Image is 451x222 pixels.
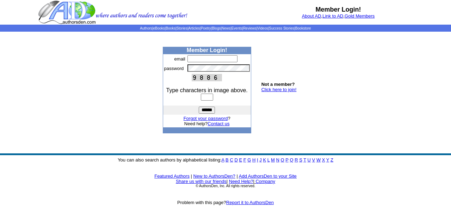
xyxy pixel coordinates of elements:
[222,26,230,30] a: News
[212,26,221,30] a: Blogs
[302,13,321,19] a: About AD
[230,157,233,163] a: C
[257,157,258,163] a: I
[184,116,230,121] font: ?
[227,179,228,184] font: |
[164,66,184,71] font: password
[290,157,293,163] a: Q
[239,157,242,163] a: E
[208,121,229,126] a: Contact us
[269,26,294,30] a: Success Stories
[252,157,255,163] a: H
[322,13,343,19] a: Link to AD
[229,179,253,184] a: Need Help?
[255,179,275,184] a: Company
[302,13,375,19] font: , ,
[303,157,306,163] a: T
[285,157,288,163] a: P
[322,157,325,163] a: X
[236,173,237,179] font: |
[154,173,190,179] a: Featured Authors
[140,26,152,30] a: Authors
[308,157,311,163] a: U
[201,26,211,30] a: Poetry
[243,157,246,163] a: F
[263,157,266,163] a: K
[184,116,228,121] a: Forgot your password
[271,157,275,163] a: M
[226,200,274,205] a: Report it to AuthorsDen
[261,82,295,87] b: Not a member?
[231,26,242,30] a: Events
[174,56,185,62] font: email
[299,157,302,163] a: S
[196,184,255,188] font: © AuthorsDen, Inc. All rights reserved.
[166,87,248,93] font: Type characters in image above.
[257,26,268,30] a: Videos
[193,173,235,179] a: New to AuthorsDen?
[153,26,165,30] a: eBooks
[177,26,187,30] a: Stories
[253,179,275,184] font: |
[345,13,375,19] a: Gold Members
[225,157,229,163] a: B
[166,26,175,30] a: Books
[316,157,321,163] a: W
[276,157,279,163] a: N
[192,74,222,81] img: This Is CAPTCHA Image
[140,26,311,30] span: | | | | | | | | | | | |
[326,157,329,163] a: Y
[189,26,200,30] a: Articles
[330,157,333,163] a: Z
[177,200,274,205] font: Problem with this page?
[267,157,270,163] a: L
[239,173,297,179] a: Add AuthorsDen to your Site
[247,157,251,163] a: G
[222,157,224,163] a: A
[234,157,237,163] a: D
[316,6,361,13] b: Member Login!
[191,173,192,179] font: |
[295,26,311,30] a: Bookstore
[118,157,333,163] font: You can also search authors by alphabetical listing:
[259,157,262,163] a: J
[176,179,227,184] a: Share us with our friends
[295,157,298,163] a: R
[261,87,297,92] a: Click here to join!
[281,157,284,163] a: O
[184,121,230,126] font: Need help?
[312,157,315,163] a: V
[243,26,257,30] a: Reviews
[187,47,227,53] b: Member Login!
